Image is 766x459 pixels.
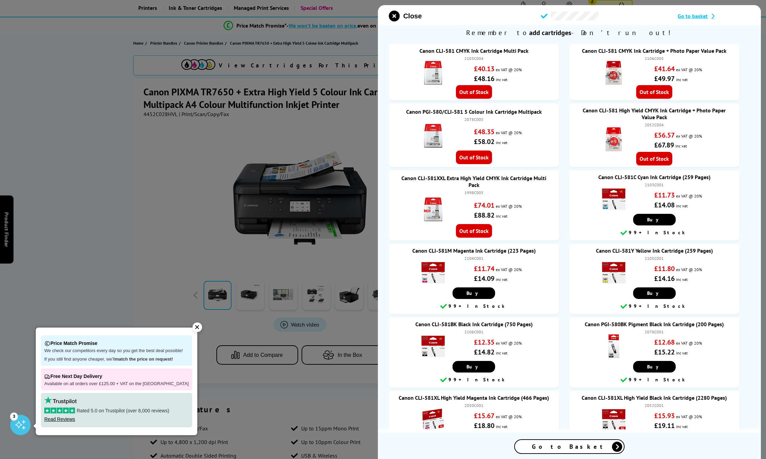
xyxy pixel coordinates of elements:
strong: £11.73 [654,191,675,200]
span: ex VAT @ 20% [495,341,521,346]
span: inc vat [676,424,688,429]
strong: £48.16 [474,74,494,83]
span: Out of Stock [636,152,672,165]
span: Out of Stock [456,151,492,164]
a: Canon CLI-581XXL Extra High Yield CMYK Ink Cartridge Multi Pack [401,175,546,188]
strong: £14.08 [654,201,675,209]
span: inc vat [675,143,687,148]
div: 2105C001 [576,256,732,261]
strong: £19.11 [654,421,675,430]
div: 3 [10,412,18,420]
b: add cartridges [529,28,571,37]
img: Canon CLI-581XXL Extra High Yield CMYK Ink Cartridge Multi Pack [421,197,445,221]
span: inc vat [676,350,688,355]
span: ex VAT @ 20% [676,414,702,419]
strong: £11.74 [474,264,494,273]
img: Canon PGI-580BK Pigment Black Ink Cartridge (200 Pages) [602,334,626,358]
span: Remember to - Don’t run out! [378,25,761,41]
a: Read Reviews [44,416,75,422]
span: inc vat [495,213,507,219]
span: Go to basket [678,13,708,19]
img: Canon CLI-581BK Black Ink Cartridge (750 Pages) [421,334,445,358]
img: stars-5.svg [44,408,75,413]
div: 99+ In Stock [573,376,736,384]
span: ex VAT @ 20% [676,67,702,72]
img: Canon CLI-581M Magenta Ink Cartridge (223 Pages) [421,261,445,285]
div: ✕ [193,322,202,332]
div: 99+ In Stock [392,302,555,311]
span: Buy [466,364,481,370]
strong: £41.64 [654,64,675,73]
a: Canon CLI-581 CMYK Ink Cartridge Multi Pack [419,47,528,54]
strong: £14.09 [474,274,494,283]
strong: £67.89 [654,141,674,149]
div: 2052C001 [576,403,732,408]
img: Canon CLI-581XL High Yield Black Ink Cartridge (2280 Pages) [602,408,626,432]
img: Canon CLI-581 CMYK Ink Cartridge Multi Pack [421,61,445,85]
strong: £18.80 [474,421,494,430]
img: Canon CLI-581Y Yellow Ink Cartridge (259 Pages) [602,261,626,285]
a: Go to Basket [514,439,625,454]
div: 2052C004 [576,122,732,127]
span: inc vat [495,277,507,282]
span: Buy [647,290,662,296]
div: 99+ In Stock [573,302,736,311]
span: Buy [647,217,662,223]
strong: £48.35 [474,127,494,136]
span: inc vat [495,350,507,355]
p: Rated 5.0 on Trustpilot (over 8,000 reviews) [44,408,189,414]
div: 2078C001 [576,329,732,334]
p: We check our competitors every day so you get the best deal possible! [44,348,189,354]
img: Canon CLI-581 High Yield CMYK Ink Cartridge + Photo Paper Value Pack [602,127,626,151]
span: ex VAT @ 20% [495,67,521,72]
strong: £12.68 [654,338,675,347]
img: Canon CLI-581C Cyan Ink Cartridge (259 Pages) [602,187,626,211]
span: inc vat [495,140,507,145]
strong: £12.35 [474,338,494,347]
span: Out of Stock [636,85,672,99]
div: 2106C001 [396,329,552,334]
span: ex VAT @ 20% [676,267,702,272]
span: inc vat [495,77,507,82]
img: Canon CLI-581 CMYK Ink Cartridge + Photo Paper Value Pack [602,61,626,85]
div: 2106C005 [576,56,732,61]
strong: £15.22 [654,348,675,357]
a: Go to basket [678,13,750,19]
div: 2078C005 [396,117,552,122]
p: Price Match Promise [44,339,189,348]
span: inc vat [676,277,688,282]
strong: £56.57 [654,131,675,140]
a: Canon CLI-581C Cyan Ink Cartridge (259 Pages) [598,174,710,180]
a: Canon CLI-581 CMYK Ink Cartridge + Photo Paper Value Pack [582,47,726,54]
button: close modal [389,11,422,21]
span: ex VAT @ 20% [495,204,521,209]
strong: £14.82 [474,348,494,357]
span: inc vat [676,203,688,208]
span: inc vat [495,424,507,429]
img: trustpilot rating [44,396,77,404]
span: ex VAT @ 20% [676,341,702,346]
strong: £15.67 [474,411,494,420]
span: Buy [647,364,662,370]
span: Buy [466,290,481,296]
a: Canon CLI-581M Magenta Ink Cartridge (223 Pages) [412,247,535,254]
strong: £15.93 [654,411,675,420]
strong: £74.01 [474,201,494,210]
a: Canon PGI-580/CLI-581 5 Colour Ink Cartridge Multipack [406,108,541,115]
span: Go to Basket [532,443,607,450]
div: 2104C001 [396,256,552,261]
div: 1998C005 [396,190,552,195]
span: Out of Stock [456,224,492,238]
div: 99+ In Stock [392,376,555,384]
strong: £49.97 [654,74,675,83]
div: 2103C001 [576,182,732,187]
a: Canon CLI-581XL High Yield Black Ink Cartridge (2280 Pages) [582,394,727,401]
img: Canon PGI-580/CLI-581 5 Colour Ink Cartridge Multipack [421,124,445,148]
strong: £88.82 [474,211,494,220]
div: 2050C001 [396,403,552,408]
div: 2103C004 [396,56,552,61]
strong: £58.02 [474,137,494,146]
a: Canon CLI-581Y Yellow Ink Cartridge (259 Pages) [596,247,713,254]
p: If you still find anyone cheaper, we'll [44,357,189,362]
span: inc vat [676,77,688,82]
